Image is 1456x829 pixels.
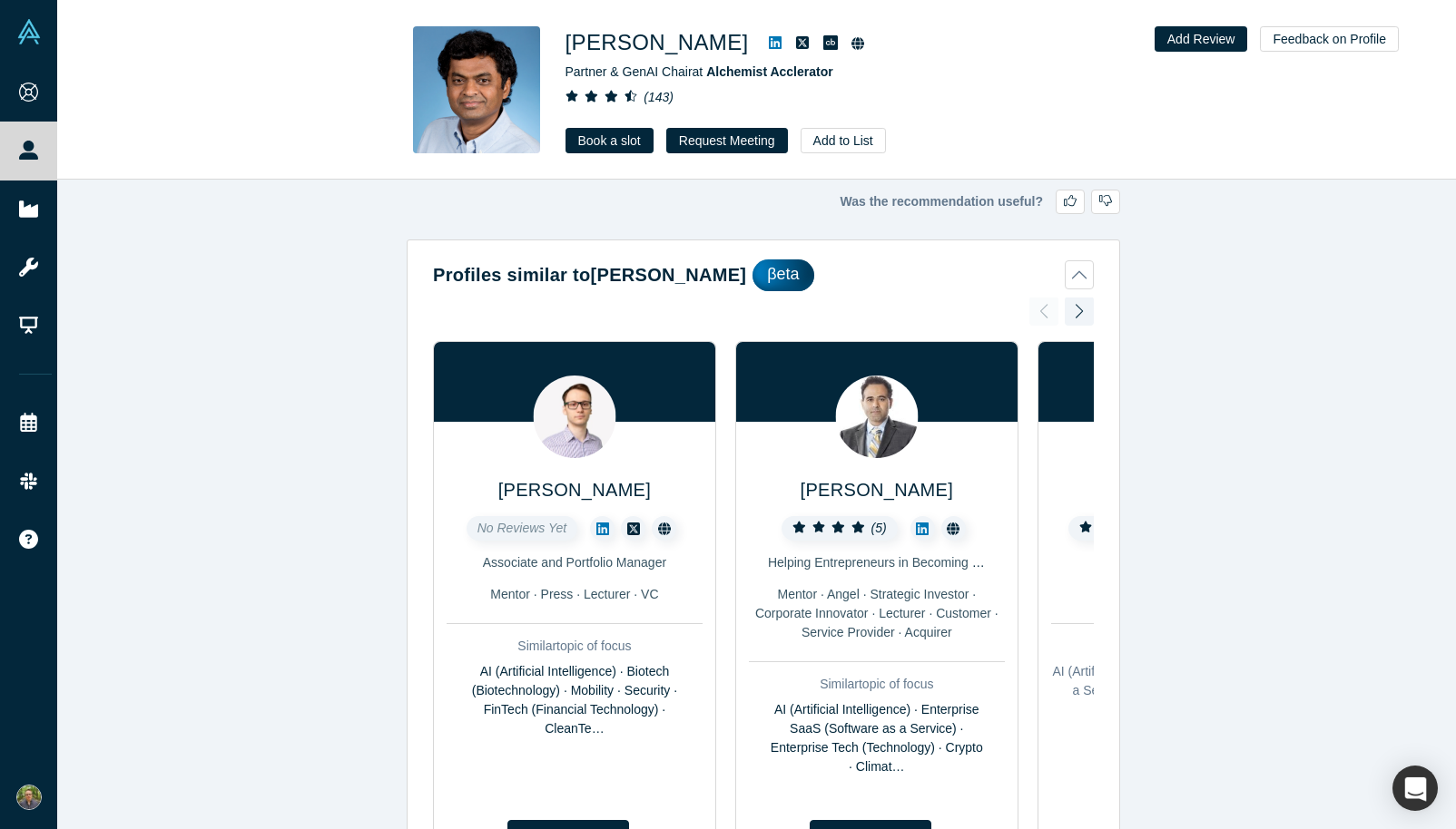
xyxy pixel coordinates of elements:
div: Similar topic of focus [1051,637,1307,656]
button: Profiles similar to[PERSON_NAME]βeta [433,259,1094,291]
img: Amitt Mehta's Profile Image [835,375,918,458]
a: Alchemist Acclerator [706,64,833,79]
img: Cyril Shtabtsovsky's Profile Image [533,375,615,458]
div: Was the recommendation useful? [407,190,1120,214]
i: ( 5 ) [871,521,887,535]
img: Alex Glebov's Account [16,785,42,810]
div: AI (Artificial Intelligence) · Biotech (Biotechnology) · Mobility · Security · FinTech (Financial... [447,662,703,738]
img: Gnani Palanikumar's Profile Image [413,26,540,153]
div: Similar topic of focus [447,637,703,656]
a: Book a slot [566,128,654,153]
div: AI (Artificial Intelligence) · Enterprise SaaS (Software as a Service) · Enterprise Tech (Technol... [749,700,1005,776]
div: Mentor · Angel · Strategic Investor · Corporate Innovator · Lecturer · Customer · Service Provide... [749,585,1005,642]
div: Mentor · Press · Lecturer · VC [447,585,703,604]
button: Feedback on Profile [1260,26,1399,52]
span: No Reviews Yet [477,521,567,535]
button: Request Meeting [666,128,788,153]
h1: [PERSON_NAME] [566,26,749,59]
button: Add Review [1155,26,1248,52]
div: βeta [753,259,813,291]
span: Helping Entrepreneurs in Becoming the Best Versions of Themselves [768,555,1157,570]
a: [PERSON_NAME] [498,480,651,500]
div: Similar topic of focus [749,675,1005,694]
i: ( 143 ) [644,90,674,104]
button: Add to List [801,128,886,153]
span: Associate and Portfolio Manager [483,555,666,570]
img: Alchemist Vault Logo [16,19,42,44]
a: [PERSON_NAME] [801,480,953,500]
span: AI (Artificial Intelligence) · SaaS (Software as a Service) · Blockchain · ML (Machine Learning) [1052,664,1305,717]
h2: Profiles similar to [PERSON_NAME] [433,261,746,288]
span: Partner & GenAI Chair at [566,64,833,79]
div: Lecturer · Network [1051,585,1307,604]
